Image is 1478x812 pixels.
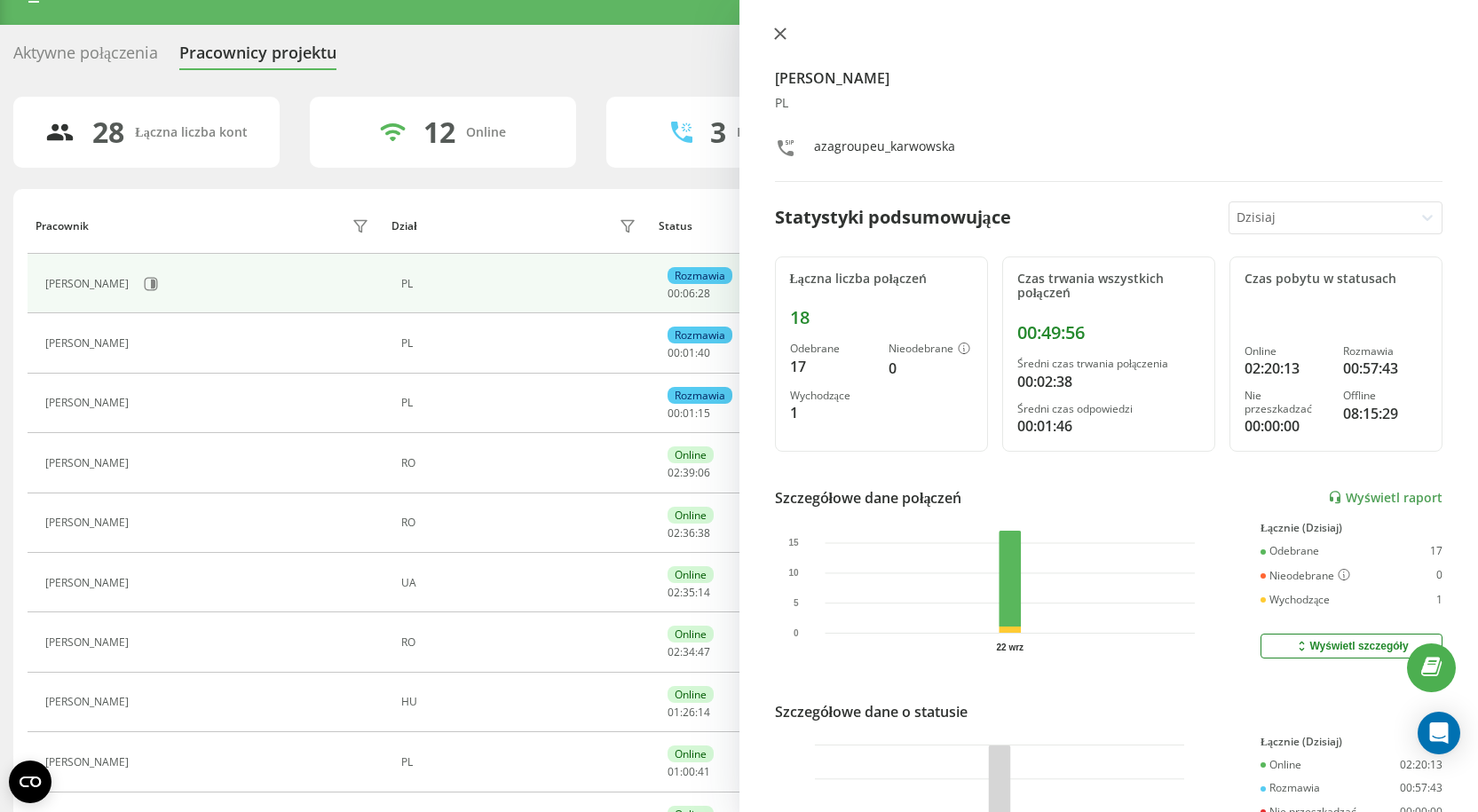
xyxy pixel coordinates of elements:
[1343,390,1427,402] div: Offline
[45,756,133,769] div: [PERSON_NAME]
[698,286,710,301] span: 28
[788,538,799,548] text: 15
[668,288,710,300] div: : :
[668,327,732,343] div: Rozmawia
[775,204,1011,231] div: Statystyki podsumowujące
[13,43,158,71] div: Aktywne połączenia
[698,644,710,659] span: 47
[1245,345,1329,358] div: Online
[788,568,799,578] text: 10
[668,345,680,360] span: 00
[790,272,973,287] div: Łączna liczba połączeń
[793,628,798,638] text: 0
[814,138,955,163] div: azagroupeu_karwowska
[45,696,133,708] div: [PERSON_NAME]
[698,345,710,360] span: 40
[775,487,962,508] div: Szczegółowe dane połączeń
[1017,322,1200,343] div: 00:49:56
[790,402,874,423] div: 1
[401,696,641,708] div: HU
[1017,371,1200,392] div: 00:02:38
[1343,403,1427,424] div: 08:15:29
[45,397,133,409] div: [PERSON_NAME]
[1261,545,1319,557] div: Odebrane
[668,347,710,359] div: : :
[1400,782,1442,794] div: 00:57:43
[698,585,710,600] span: 14
[668,766,710,778] div: : :
[790,356,874,377] div: 17
[668,706,710,719] div: : :
[1294,639,1408,653] div: Wyświetl szczegóły
[45,457,133,469] div: [PERSON_NAME]
[668,566,714,583] div: Online
[668,626,714,643] div: Online
[668,646,710,658] div: : :
[1261,522,1442,534] div: Łącznie (Dzisiaj)
[698,406,710,421] span: 15
[996,643,1024,652] text: 22 wrz
[668,587,710,599] div: : :
[737,125,808,140] div: Rozmawiają
[668,465,680,480] span: 02
[668,644,680,659] span: 02
[790,307,973,328] div: 18
[466,125,506,140] div: Online
[1328,490,1442,505] a: Wyświetl raport
[668,764,680,779] span: 01
[1436,569,1442,583] div: 0
[1017,403,1200,415] div: Średni czas odpowiedzi
[668,686,714,703] div: Online
[1017,415,1200,437] div: 00:01:46
[1245,390,1329,415] div: Nie przeszkadzać
[401,756,641,769] div: PL
[1418,712,1460,754] div: Open Intercom Messenger
[668,407,710,420] div: : :
[683,705,695,720] span: 26
[401,457,641,469] div: RO
[668,525,680,540] span: 02
[1245,272,1427,287] div: Czas pobytu w statusach
[401,636,641,649] div: RO
[45,636,133,649] div: [PERSON_NAME]
[683,764,695,779] span: 00
[775,701,968,722] div: Szczegółowe dane o statusie
[423,115,455,149] div: 12
[668,387,732,404] div: Rozmawia
[391,220,416,233] div: Dział
[790,390,874,402] div: Wychodzące
[401,516,641,529] div: RO
[668,446,714,463] div: Online
[683,286,695,301] span: 06
[668,507,714,524] div: Online
[668,585,680,600] span: 02
[668,467,710,479] div: : :
[401,397,641,409] div: PL
[1343,358,1427,379] div: 00:57:43
[698,764,710,779] span: 41
[698,525,710,540] span: 38
[683,345,695,360] span: 01
[683,644,695,659] span: 34
[1245,358,1329,379] div: 02:20:13
[401,577,641,589] div: UA
[45,577,133,589] div: [PERSON_NAME]
[1261,759,1301,771] div: Online
[1017,272,1200,302] div: Czas trwania wszystkich połączeń
[1261,736,1442,748] div: Łącznie (Dzisiaj)
[9,761,51,803] button: Open CMP widget
[889,343,973,357] div: Nieodebrane
[92,115,124,149] div: 28
[1430,545,1442,557] div: 17
[45,337,133,350] div: [PERSON_NAME]
[1261,594,1330,606] div: Wychodzące
[790,343,874,355] div: Odebrane
[698,465,710,480] span: 06
[698,705,710,720] span: 14
[1261,782,1320,794] div: Rozmawia
[36,220,89,233] div: Pracownik
[45,278,133,290] div: [PERSON_NAME]
[1245,415,1329,437] div: 00:00:00
[668,745,714,762] div: Online
[1343,345,1427,358] div: Rozmawia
